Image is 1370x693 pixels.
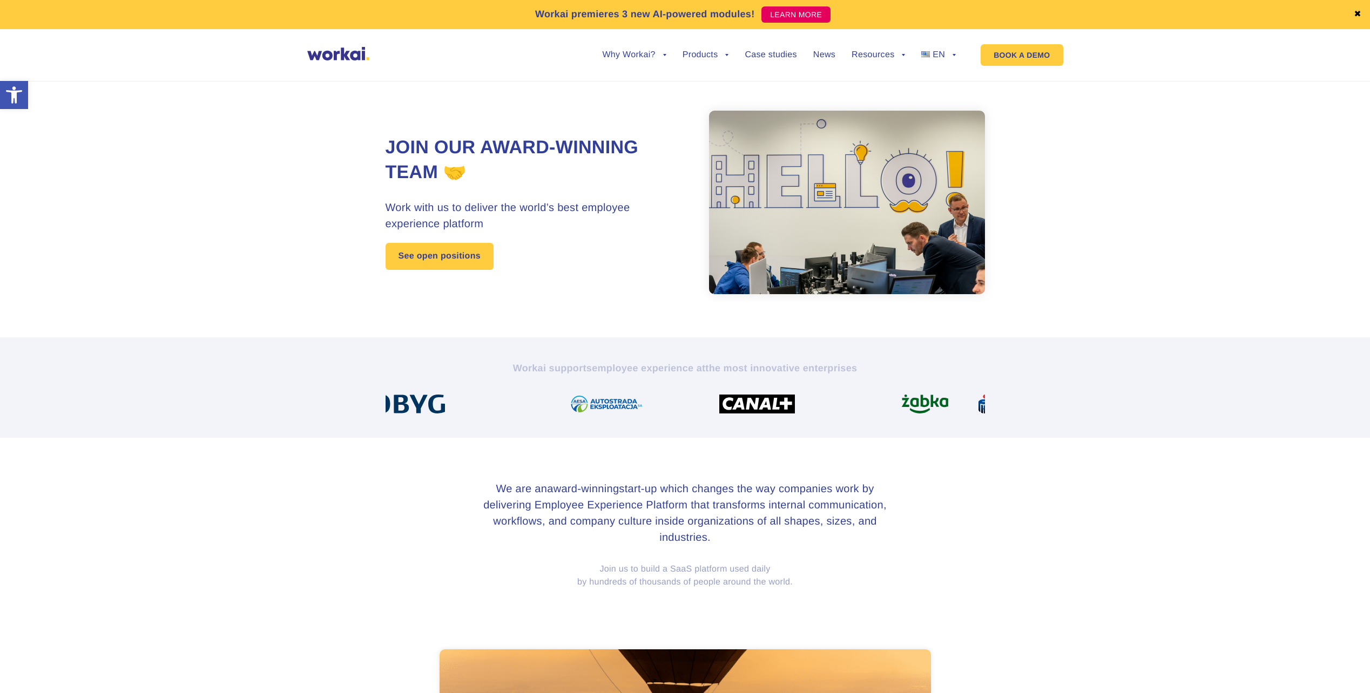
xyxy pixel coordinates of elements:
[386,362,985,375] h2: Workai supports the most innovative enterprises
[386,563,985,589] p: Join us to build a SaaS platform used daily by hundreds of thousands of people around the world.
[386,135,685,185] h1: Join our award-winning team 🤝
[483,481,888,546] h3: We are an start-up which changes the way companies work by delivering Employee Experience Platfor...
[386,243,494,270] a: See open positions
[981,44,1063,66] a: BOOK A DEMO
[535,7,755,22] p: Workai premieres 3 new AI-powered modules!
[592,363,705,373] i: employee experience at
[602,51,666,59] a: Why Workai?
[933,50,945,59] span: EN
[547,483,619,495] i: award-winning
[683,51,729,59] a: Products
[386,200,685,232] h3: Work with us to deliver the world’s best employee experience platform
[745,51,797,59] a: Case studies
[761,6,831,23] a: LEARN MORE
[1354,10,1361,19] a: ✖
[852,51,905,59] a: Resources
[813,51,835,59] a: News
